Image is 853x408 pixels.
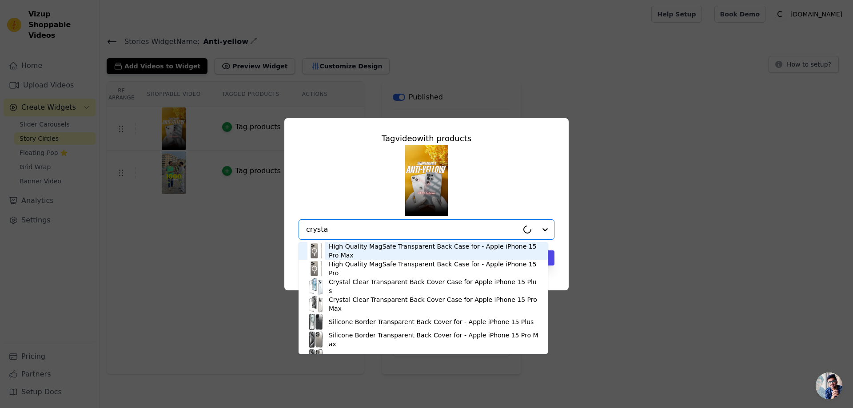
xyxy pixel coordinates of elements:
[405,145,448,216] img: reel-preview-coverpe.myshopify.com-3408966661758788436_60793493837.jpeg
[307,260,325,277] img: product thumbnail
[307,331,325,349] img: product thumbnail
[307,349,325,366] img: product thumbnail
[329,353,531,362] div: Silicone Border Transparent Back Cover for - Apple iPhone 15 Pro
[307,277,325,295] img: product thumbnail
[329,317,534,326] div: Silicone Border Transparent Back Cover for - Apple iPhone 15 Plus
[299,132,554,145] div: Tag video with products
[329,277,539,295] div: Crystal Clear Transparent Back Cover Case for Apple iPhone 15 Plus
[329,242,539,260] div: High Quality MagSafe Transparent Back Case for - Apple iPhone 15 Pro Max
[329,295,539,313] div: Crystal Clear Transparent Back Cover Case for Apple iPhone 15 Pro Max
[816,372,842,399] div: Open chat
[329,331,539,349] div: Silicone Border Transparent Back Cover for - Apple iPhone 15 Pro Max
[307,313,325,331] img: product thumbnail
[329,260,539,277] div: High Quality MagSafe Transparent Back Case for - Apple iPhone 15 Pro
[307,295,325,313] img: product thumbnail
[306,224,518,235] input: Search by product title or paste product URL
[307,242,325,260] img: product thumbnail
